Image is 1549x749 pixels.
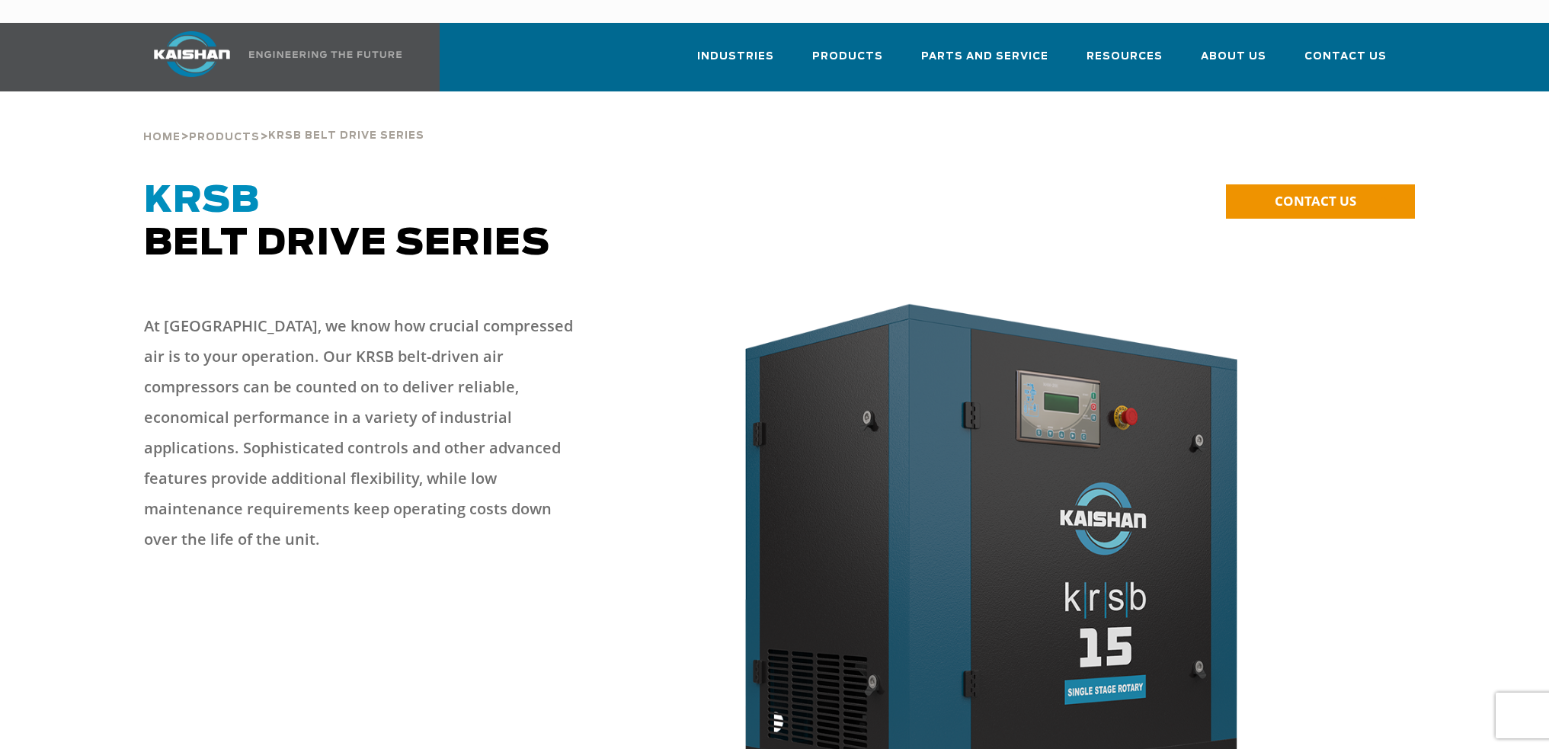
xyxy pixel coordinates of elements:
[697,37,774,88] a: Industries
[921,48,1048,66] span: Parts and Service
[697,48,774,66] span: Industries
[1275,192,1356,210] span: CONTACT US
[1201,37,1266,88] a: About Us
[189,130,260,143] a: Products
[189,133,260,142] span: Products
[135,31,249,77] img: kaishan logo
[144,183,260,219] span: KRSB
[812,37,883,88] a: Products
[1304,37,1387,88] a: Contact Us
[1087,48,1163,66] span: Resources
[143,130,181,143] a: Home
[135,23,405,91] a: Kaishan USA
[144,183,550,262] span: Belt Drive Series
[1304,48,1387,66] span: Contact Us
[144,311,586,555] p: At [GEOGRAPHIC_DATA], we know how crucial compressed air is to your operation. Our KRSB belt-driv...
[268,131,424,141] span: krsb belt drive series
[143,91,424,149] div: > >
[143,133,181,142] span: Home
[1226,184,1415,219] a: CONTACT US
[1201,48,1266,66] span: About Us
[249,51,402,58] img: Engineering the future
[812,48,883,66] span: Products
[921,37,1048,88] a: Parts and Service
[1087,37,1163,88] a: Resources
